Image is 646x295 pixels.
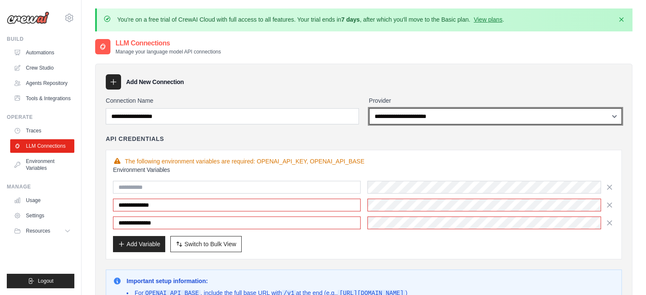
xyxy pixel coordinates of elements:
[10,194,74,207] a: Usage
[10,209,74,222] a: Settings
[10,155,74,175] a: Environment Variables
[26,228,50,234] span: Resources
[184,240,236,248] span: Switch to Bulk View
[10,224,74,238] button: Resources
[127,278,208,284] strong: Important setup information:
[10,76,74,90] a: Agents Repository
[10,92,74,105] a: Tools & Integrations
[7,36,74,42] div: Build
[10,124,74,138] a: Traces
[113,236,165,252] button: Add Variable
[7,183,74,190] div: Manage
[113,157,615,166] div: The following environment variables are required: OPENAI_API_KEY, OPENAI_API_BASE
[126,78,184,86] h3: Add New Connection
[7,274,74,288] button: Logout
[474,16,502,23] a: View plans
[117,15,504,24] p: You're on a free trial of CrewAI Cloud with full access to all features. Your trial ends in , aft...
[113,166,615,174] h3: Environment Variables
[38,278,54,284] span: Logout
[10,46,74,59] a: Automations
[369,96,622,105] label: Provider
[7,114,74,121] div: Operate
[341,16,360,23] strong: 7 days
[10,139,74,153] a: LLM Connections
[170,236,242,252] button: Switch to Bulk View
[116,38,221,48] h2: LLM Connections
[7,11,49,24] img: Logo
[10,61,74,75] a: Crew Studio
[116,48,221,55] p: Manage your language model API connections
[106,96,359,105] label: Connection Name
[106,135,164,143] h4: API Credentials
